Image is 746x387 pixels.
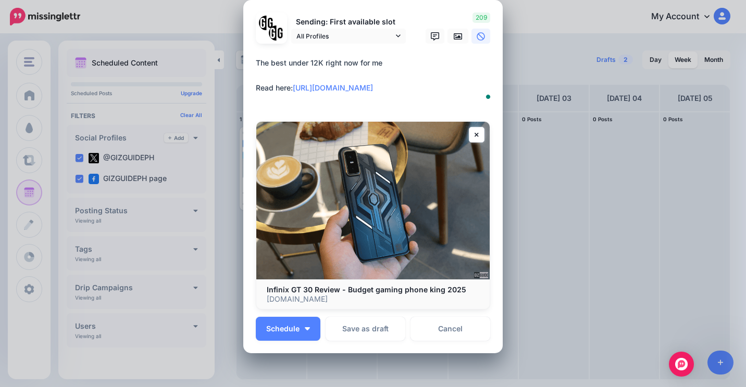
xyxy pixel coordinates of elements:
[266,325,300,332] span: Schedule
[326,317,405,341] button: Save as draft
[305,327,310,330] img: arrow-down-white.png
[256,57,495,94] div: The best under 12K right now for me Read here:
[256,317,320,341] button: Schedule
[269,25,284,41] img: JT5sWCfR-79925.png
[291,16,406,28] p: Sending: First available slot
[296,31,393,42] span: All Profiles
[256,122,490,279] img: Infinix GT 30 Review - Budget gaming phone king 2025
[256,57,495,107] textarea: To enrich screen reader interactions, please activate Accessibility in Grammarly extension settings
[411,317,490,341] a: Cancel
[259,16,274,31] img: 353459792_649996473822713_4483302954317148903_n-bsa138318.png
[267,294,479,304] p: [DOMAIN_NAME]
[473,12,490,23] span: 209
[267,285,466,294] b: Infinix GT 30 Review - Budget gaming phone king 2025
[669,352,694,377] div: Open Intercom Messenger
[291,29,406,44] a: All Profiles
